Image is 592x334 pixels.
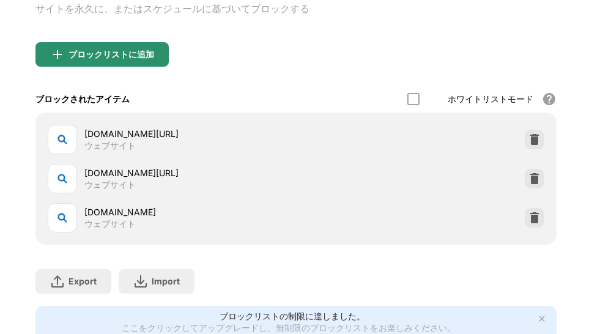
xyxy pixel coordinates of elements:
img: x-button.svg [537,314,547,324]
div: ブロックされたアイテム [35,94,130,105]
div: ウェブサイト [84,179,136,190]
div: ここをクリックしてアップグレードし、無制限のブロックリストをお楽しみください。 [122,322,456,334]
div: [DOMAIN_NAME][URL] [84,166,296,179]
div: ブロックリストに追加 [68,50,154,59]
div: Import [152,276,180,286]
div: ウェブサイト [84,218,136,229]
div: ホワイトリストモード [448,94,533,105]
div: [DOMAIN_NAME] [84,206,296,218]
div: Export [68,276,97,286]
img: favicons [55,132,70,147]
div: ウェブサイト [84,140,136,151]
img: favicons [55,171,70,186]
img: favicons [55,210,70,225]
div: [DOMAIN_NAME][URL] [84,127,296,140]
div: ブロックリストの制限に達しました。 [220,311,365,322]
